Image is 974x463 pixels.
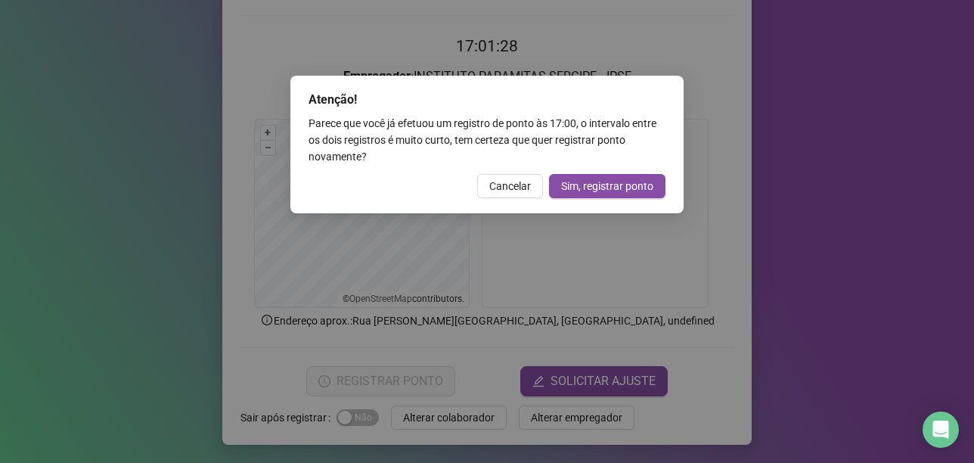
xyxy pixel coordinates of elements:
span: Cancelar [489,178,531,194]
div: Atenção! [309,91,665,109]
div: Open Intercom Messenger [923,412,959,448]
div: Parece que você já efetuou um registro de ponto às 17:00 , o intervalo entre os dois registros é ... [309,115,665,165]
button: Sim, registrar ponto [549,174,665,198]
button: Cancelar [477,174,543,198]
span: Sim, registrar ponto [561,178,653,194]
